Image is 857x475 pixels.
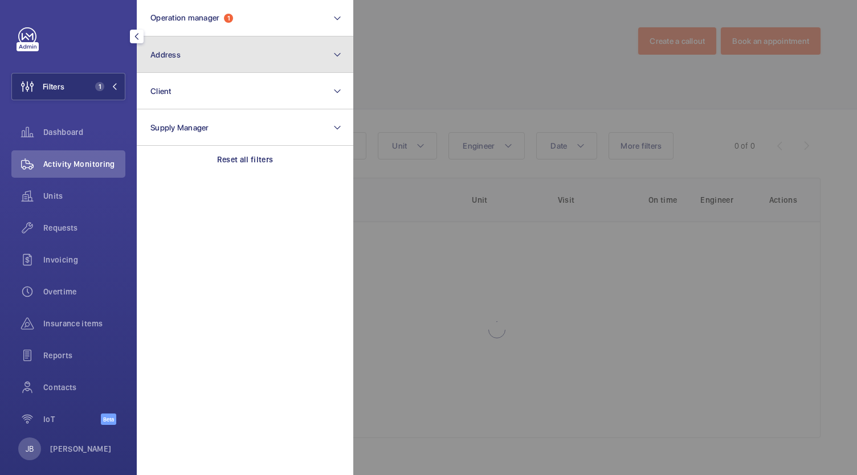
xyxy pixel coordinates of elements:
span: Invoicing [43,254,125,265]
span: Filters [43,81,64,92]
span: Requests [43,222,125,234]
span: Units [43,190,125,202]
span: Contacts [43,382,125,393]
span: IoT [43,413,101,425]
span: Overtime [43,286,125,297]
span: Activity Monitoring [43,158,125,170]
p: [PERSON_NAME] [50,443,112,454]
span: Insurance items [43,318,125,329]
button: Filters1 [11,73,125,100]
span: Dashboard [43,126,125,138]
span: Beta [101,413,116,425]
p: JB [26,443,34,454]
span: Reports [43,350,125,361]
span: 1 [95,82,104,91]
